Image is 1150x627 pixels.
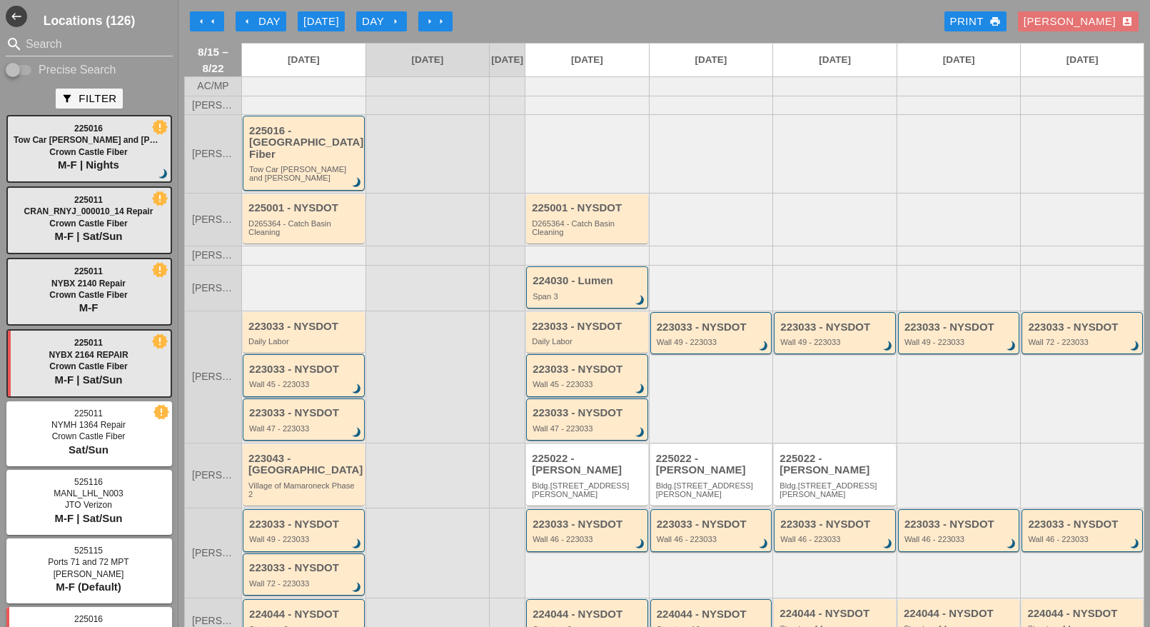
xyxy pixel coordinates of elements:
i: arrow_right [390,16,401,27]
span: M-F | Nights [58,159,119,171]
div: [DATE] [303,14,339,30]
div: 223033 - NYSDOT [1028,321,1139,333]
div: 223033 - NYSDOT [249,407,360,419]
span: Sat/Sun [69,443,109,456]
span: Tow Car [PERSON_NAME] and [PERSON_NAME] [14,135,213,145]
span: M-F | Sat/Sun [54,230,122,242]
div: 223033 - NYSDOT [533,407,644,419]
i: west [6,6,27,27]
div: Day [362,14,401,30]
div: Wall 46 - 223033 [657,535,768,543]
i: brightness_3 [632,293,648,309]
div: Wall 45 - 223033 [533,380,644,388]
span: M-F | Sat/Sun [54,512,122,524]
div: Wall 49 - 223033 [657,338,768,346]
button: Move Ahead 1 Week [418,11,453,31]
a: [DATE] [773,44,897,76]
div: Wall 45 - 223033 [249,380,360,388]
div: Bldg.1062 St Johns Place [656,481,769,499]
span: [PERSON_NAME] [192,149,234,159]
div: [PERSON_NAME] [1024,14,1133,30]
div: Span 3 [533,292,644,301]
input: Search [26,33,153,56]
div: 225022 - [PERSON_NAME] [780,453,892,476]
span: 225016 [74,614,103,624]
i: filter_alt [61,93,73,104]
i: brightness_3 [349,175,365,191]
i: arrow_right [424,16,435,27]
div: 223033 - NYSDOT [533,518,644,531]
span: [PERSON_NAME] [192,371,234,382]
div: Print [950,14,1001,30]
div: D265364 - Catch Basin Cleaning [248,219,361,237]
button: Shrink Sidebar [6,6,27,27]
div: Filter [61,91,116,107]
i: brightness_3 [1004,536,1020,552]
div: 224044 - NYSDOT [657,608,768,621]
i: account_box [1121,16,1133,27]
span: MANL_LHL_N003 [54,488,123,498]
span: M-F (Default) [56,581,121,593]
i: brightness_3 [349,425,365,441]
div: 225016 - [GEOGRAPHIC_DATA] Fiber [249,125,360,161]
div: 223033 - NYSDOT [249,518,360,531]
div: Wall 46 - 223033 [1028,535,1139,543]
i: new_releases [155,406,168,418]
i: new_releases [153,121,166,134]
span: AC/MP [197,81,228,91]
span: 225011 [74,195,103,205]
a: [DATE] [1021,44,1144,76]
a: [DATE] [490,44,525,76]
span: 225011 [74,338,103,348]
i: brightness_3 [349,381,365,397]
i: arrow_left [241,16,253,27]
div: 223033 - NYSDOT [780,518,892,531]
label: Precise Search [39,63,116,77]
div: 223033 - NYSDOT [249,363,360,376]
span: [PERSON_NAME] [192,616,234,626]
span: [PERSON_NAME] [192,470,234,481]
div: 223033 - NYSDOT [1028,518,1139,531]
button: [PERSON_NAME] [1018,11,1139,31]
button: Day [356,11,407,31]
div: Daily Labor [532,337,645,346]
div: 223043 - [GEOGRAPHIC_DATA] [248,453,361,476]
span: Ports 71 and 72 MPT [48,557,128,567]
div: 223033 - NYSDOT [657,321,768,333]
span: Crown Castle Fiber [49,219,127,229]
div: Bldg.1062 St Johns Place [780,481,892,499]
div: Wall 49 - 223033 [249,535,360,543]
i: new_releases [153,192,166,205]
div: Wall 49 - 223033 [780,338,892,346]
div: 223033 - NYSDOT [904,518,1016,531]
div: Enable Precise search to match search terms exactly. [6,61,173,79]
i: brightness_3 [632,425,648,441]
button: Move Back 1 Week [190,11,224,31]
span: M-F [79,301,99,313]
i: new_releases [153,335,166,348]
span: [PERSON_NAME] [54,569,124,579]
div: 225001 - NYSDOT [248,202,361,214]
a: Print [944,11,1007,31]
div: 223033 - NYSDOT [249,562,360,574]
a: [DATE] [650,44,773,76]
span: [PERSON_NAME] [192,214,234,225]
span: Crown Castle Fiber [49,147,127,157]
div: Wall 72 - 223033 [1028,338,1139,346]
i: brightness_3 [632,381,648,397]
div: Day [241,14,281,30]
i: brightness_3 [1127,536,1143,552]
span: Crown Castle Fiber [49,361,127,371]
span: 525116 [74,477,103,487]
a: [DATE] [242,44,365,76]
i: brightness_3 [349,580,365,596]
a: [DATE] [366,44,490,76]
div: 224044 - NYSDOT [780,608,892,620]
a: [DATE] [525,44,649,76]
div: 224030 - Lumen [533,275,644,287]
i: arrow_left [196,16,207,27]
button: Filter [56,89,122,109]
span: 225016 [74,124,103,134]
span: [PERSON_NAME] [192,283,234,294]
span: CRAN_RNYJ_000010_14 Repair [24,206,153,216]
